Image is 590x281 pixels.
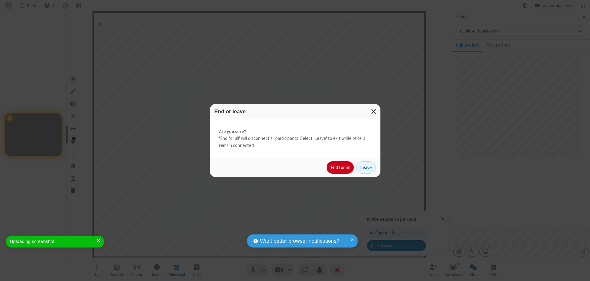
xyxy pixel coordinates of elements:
[210,119,380,158] div: 'End for all' will disconnect all participants. Select 'Leave' to exit while others remain connec...
[10,238,97,245] div: Uploading screenshot
[214,109,376,114] h3: End or leave
[327,161,354,174] button: End for all
[368,104,380,119] button: Close modal
[219,128,371,135] strong: Are you sure?
[260,237,339,245] span: Want better browser notifications?
[356,161,376,174] button: Leave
